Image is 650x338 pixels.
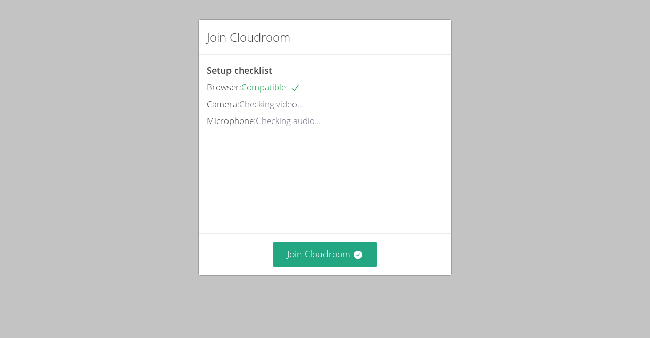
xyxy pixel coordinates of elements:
[207,28,290,46] h2: Join Cloudroom
[207,115,256,127] span: Microphone:
[207,64,272,76] span: Setup checklist
[239,98,303,110] span: Checking video...
[207,98,239,110] span: Camera:
[256,115,321,127] span: Checking audio...
[273,242,377,267] button: Join Cloudroom
[241,81,300,93] span: Compatible
[207,81,241,93] span: Browser:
